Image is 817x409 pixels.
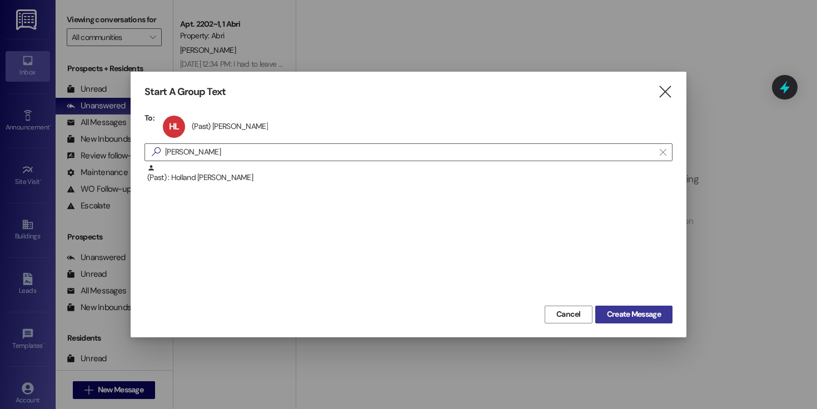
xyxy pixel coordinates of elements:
[607,308,661,320] span: Create Message
[145,113,155,123] h3: To:
[660,148,666,157] i: 
[556,308,581,320] span: Cancel
[654,144,672,161] button: Clear text
[145,164,672,192] div: (Past) : Holland [PERSON_NAME]
[147,164,672,183] div: (Past) : Holland [PERSON_NAME]
[145,86,226,98] h3: Start A Group Text
[657,86,672,98] i: 
[169,121,179,132] span: HL
[165,144,654,160] input: Search for any contact or apartment
[595,306,672,323] button: Create Message
[545,306,592,323] button: Cancel
[147,146,165,158] i: 
[192,121,268,131] div: (Past) [PERSON_NAME]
